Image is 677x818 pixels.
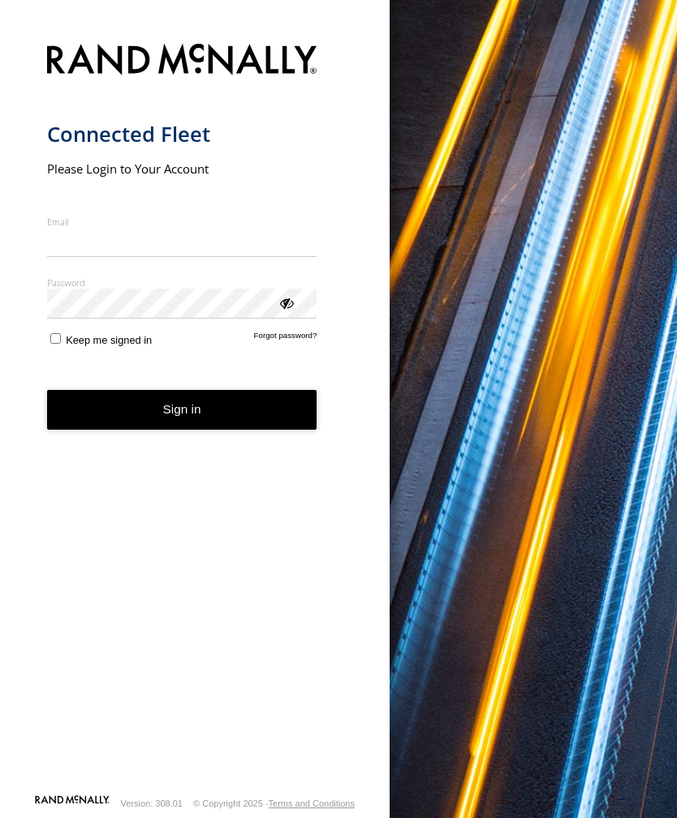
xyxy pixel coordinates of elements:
a: Terms and Conditions [269,799,355,808]
a: Visit our Website [35,795,110,812]
div: ViewPassword [278,294,294,310]
h2: Please Login to Your Account [47,161,317,177]
a: Forgot password? [254,331,317,346]
label: Password [47,276,317,289]
form: main [47,34,343,794]
input: Keep me signed in [50,333,61,344]
div: Version: 308.01 [121,799,183,808]
h1: Connected Fleet [47,121,317,148]
button: Sign in [47,390,317,430]
img: Rand McNally [47,41,317,82]
label: Email [47,216,317,228]
div: © Copyright 2025 - [193,799,355,808]
span: Keep me signed in [66,334,152,346]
